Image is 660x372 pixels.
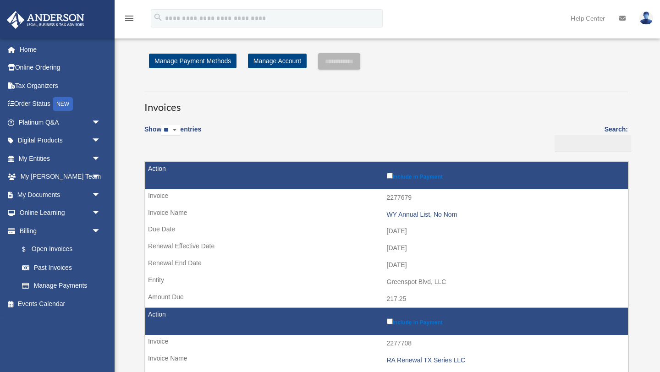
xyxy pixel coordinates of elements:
span: arrow_drop_down [92,131,110,150]
td: [DATE] [145,240,628,257]
span: arrow_drop_down [92,168,110,186]
input: Include in Payment [387,318,393,324]
a: My [PERSON_NAME] Teamarrow_drop_down [6,168,115,186]
span: arrow_drop_down [92,186,110,204]
div: RA Renewal TX Series LLC [387,356,624,364]
a: Billingarrow_drop_down [6,222,110,240]
div: NEW [53,97,73,111]
a: Past Invoices [13,258,110,277]
span: arrow_drop_down [92,113,110,132]
a: Manage Payment Methods [149,54,236,68]
i: search [153,12,163,22]
a: Manage Account [248,54,307,68]
h3: Invoices [144,92,628,115]
a: Order StatusNEW [6,95,115,114]
img: Anderson Advisors Platinum Portal [4,11,87,29]
a: My Entitiesarrow_drop_down [6,149,115,168]
a: Manage Payments [13,277,110,295]
i: menu [124,13,135,24]
span: arrow_drop_down [92,149,110,168]
div: WY Annual List, No Nom [387,211,624,219]
a: Digital Productsarrow_drop_down [6,131,115,150]
label: Include in Payment [387,317,624,326]
input: Include in Payment [387,173,393,179]
td: 217.25 [145,290,628,308]
a: Home [6,40,115,59]
a: Events Calendar [6,295,115,313]
td: 2277708 [145,335,628,352]
label: Include in Payment [387,171,624,180]
a: $Open Invoices [13,240,105,259]
span: $ [27,244,32,255]
td: Greenspot Blvd, LLC [145,274,628,291]
td: 2277679 [145,189,628,207]
a: Tax Organizers [6,77,115,95]
img: User Pic [639,11,653,25]
a: My Documentsarrow_drop_down [6,186,115,204]
td: [DATE] [145,223,628,240]
label: Show entries [144,124,201,145]
a: Online Ordering [6,59,115,77]
a: Online Learningarrow_drop_down [6,204,115,222]
a: menu [124,16,135,24]
select: Showentries [161,125,180,136]
label: Search: [551,124,628,152]
td: [DATE] [145,257,628,274]
a: Platinum Q&Aarrow_drop_down [6,113,115,131]
input: Search: [555,135,631,153]
span: arrow_drop_down [92,204,110,223]
span: arrow_drop_down [92,222,110,241]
